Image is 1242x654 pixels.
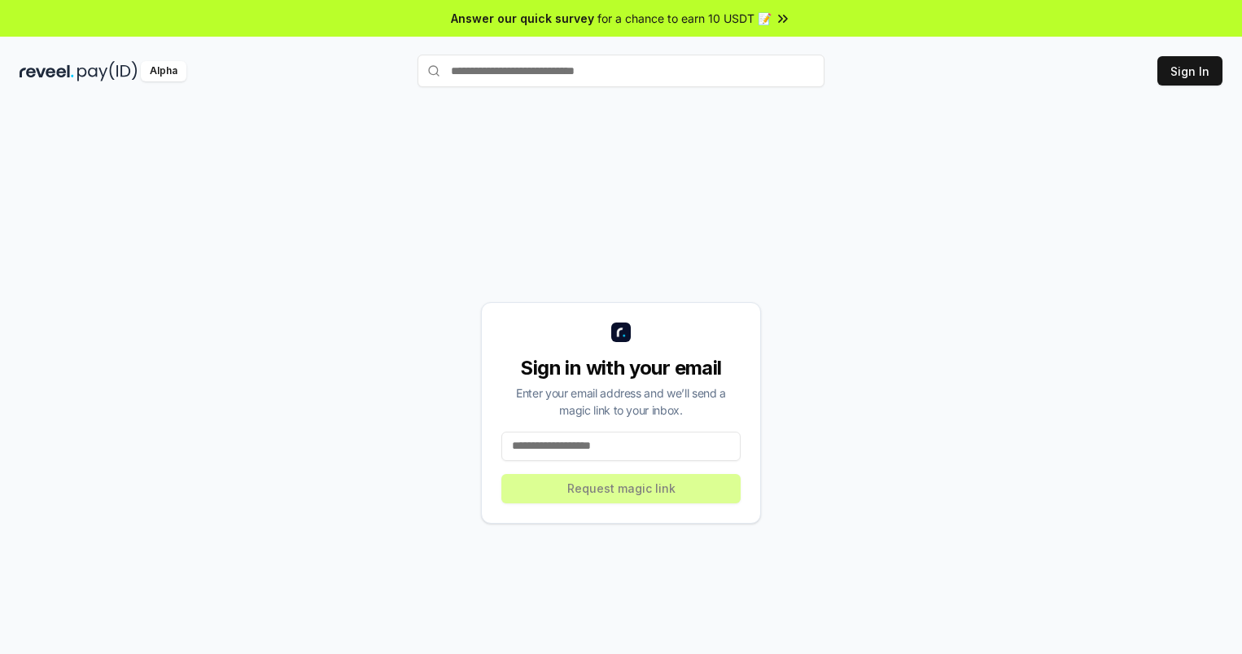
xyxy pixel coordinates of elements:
span: for a chance to earn 10 USDT 📝 [597,10,772,27]
span: Answer our quick survey [451,10,594,27]
button: Sign In [1157,56,1222,86]
img: reveel_dark [20,61,74,81]
div: Alpha [141,61,186,81]
img: pay_id [77,61,138,81]
img: logo_small [611,323,631,342]
div: Sign in with your email [501,355,741,381]
div: Enter your email address and we’ll send a magic link to your inbox. [501,384,741,419]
